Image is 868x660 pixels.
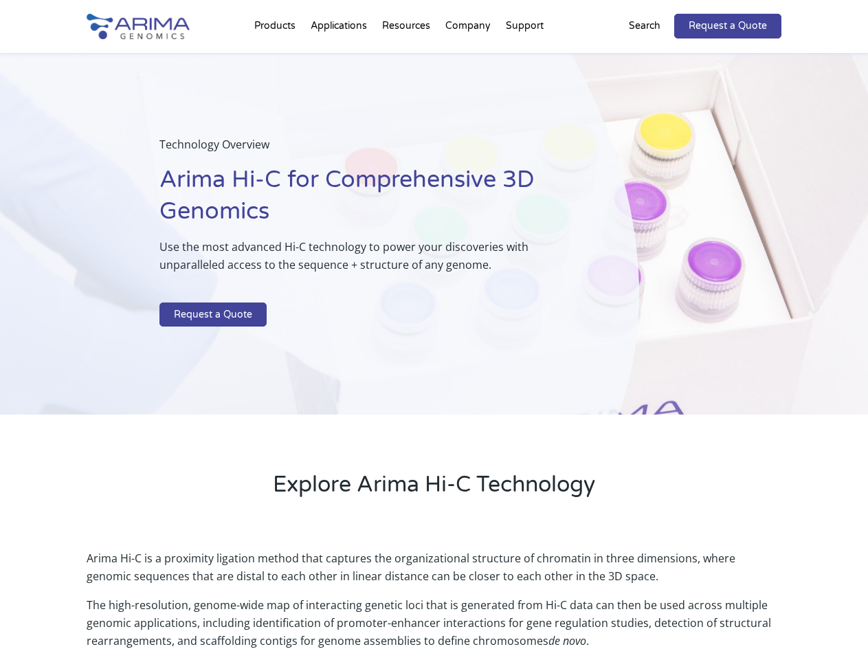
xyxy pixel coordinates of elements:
p: Technology Overview [159,135,570,164]
h1: Arima Hi-C for Comprehensive 3D Genomics [159,164,570,238]
p: Search [629,17,660,35]
p: Arima Hi-C is a proximity ligation method that captures the organizational structure of chromatin... [87,549,781,596]
h2: Explore Arima Hi-C Technology [87,470,781,511]
a: Request a Quote [674,14,781,38]
p: Use the most advanced Hi-C technology to power your discoveries with unparalleled access to the s... [159,238,570,285]
img: Arima-Genomics-logo [87,14,190,39]
i: de novo [548,633,586,648]
a: Request a Quote [159,302,267,327]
